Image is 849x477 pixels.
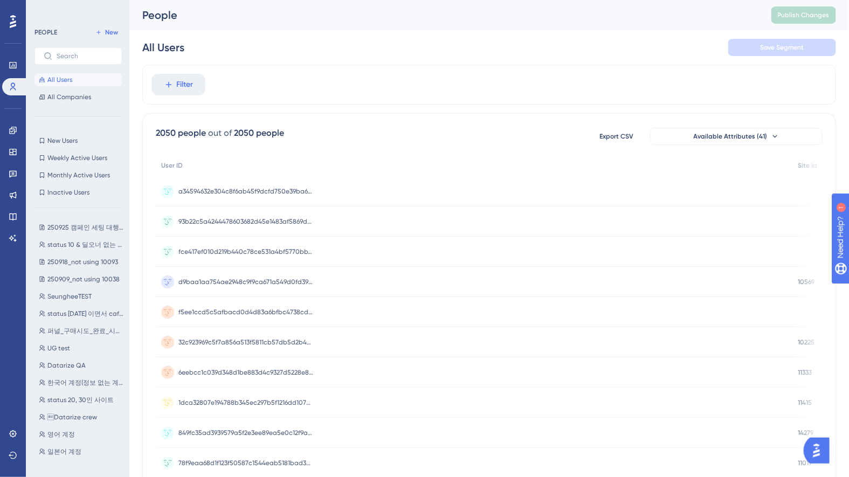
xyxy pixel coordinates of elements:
span: All Companies [47,93,91,101]
button: 250918_not using 10093 [34,255,128,268]
span: 퍼널_구매시도_완료_시장대비50등이하&딜오너 없음&KO [47,327,124,335]
span: User ID [161,161,183,170]
span: 11333 [798,368,812,377]
button: 영어 계정 [34,428,128,441]
button: SeungheeTEST [34,290,128,303]
span: 10569 [798,278,815,286]
span: 250909_not using 10038 [47,275,120,284]
span: 250918_not using 10093 [47,258,118,266]
button: Publish Changes [771,6,836,24]
span: Export CSV [600,132,634,141]
button: All Users [34,73,122,86]
span: Save Segment [760,43,804,52]
span: status 20, 30인 사이트 [47,396,114,404]
span: All Users [47,75,72,84]
iframe: UserGuiding AI Assistant Launcher [804,434,836,467]
span: Publish Changes [778,11,830,19]
button: Save Segment [728,39,836,56]
button: All Companies [34,91,122,103]
div: 2050 people [156,127,206,140]
span: 영어 계정 [47,430,75,439]
span: 32c923969c5f7a856a513f5811cb57db5d2b4c09e8976571ee866897f98216cc [178,338,313,347]
span: a34594632e304c8f6ab45f9dcfd750e39ba6685a6f6704cba3bd145ed8f14a5d [178,187,313,196]
button: UG test [34,342,128,355]
span: status [DATE] 이면서 cafe24 [47,309,124,318]
input: Search [57,52,113,60]
span: 93b22c5a4244478603682d45e1483af5869daf5adc3431ec8f53013da8e1a133 [178,217,313,226]
span: 78f9eaa68d1f123f50587c1544eab5181bad3d25625a70ffd13686f69d1d66fb [178,459,313,467]
span: Need Help? [25,3,67,16]
span: Datarize crew [47,413,97,421]
button: status [DATE] 이면서 cafe24 [34,307,128,320]
div: 2050 people [234,127,284,140]
span: 1dca32807e194788b345ec297b5f1216dd107b95447e8ca0e0f164ac566a2e6f [178,398,313,407]
button: Inactive Users [34,186,122,199]
span: 6eebcc1c039d348d1be883d4c9327d5228e8592a8f83502321168d0fac1ea905 [178,368,313,377]
span: SeungheeTEST [47,292,92,301]
span: Site Id [798,161,817,170]
div: People [142,8,744,23]
button: Export CSV [590,128,644,145]
button: New Users [34,134,122,147]
button: 퍼널_구매시도_완료_시장대비50등이하&딜오너 없음&KO [34,324,128,337]
button: Available Attributes (41) [650,128,823,145]
span: 250925 캠페인 세팅 대행 유저(수동업로드) [47,223,124,232]
span: status 10 & 딜오너 없는 그룹 [47,240,124,249]
span: New [105,28,118,37]
span: 849fc35ad3939579a5f2e3ee89ea5e0c12f9a037025755db10538f250e67b63d [178,428,313,437]
button: Datarize QA [34,359,128,372]
div: PEOPLE [34,28,57,37]
button: status 10 & 딜오너 없는 그룹 [34,238,128,251]
button: 250909_not using 10038 [34,273,128,286]
div: 1 [75,5,78,14]
button: Datarize crew [34,411,128,424]
span: 11019 [798,459,812,467]
button: status 20, 30인 사이트 [34,393,128,406]
span: New Users [47,136,78,145]
span: Inactive Users [47,188,89,197]
span: d9baa1aa754ae2948c9f9ca671a549d0fd39f73520faf2802fe593369ef51a6d [178,278,313,286]
span: fce417ef010d219b440c78ce531a4bf5770bb7cb7ef4d015adb7c3b74bc6dc39 [178,247,313,256]
span: Datarize QA [47,361,86,370]
button: 250925 캠페인 세팅 대행 유저(수동업로드) [34,221,128,234]
span: Monthly Active Users [47,171,110,179]
span: 일본어 계정 [47,447,81,456]
button: Weekly Active Users [34,151,122,164]
span: 한국어 계정(정보 없는 계정 포함) [47,378,124,387]
div: out of [208,127,232,140]
span: 11415 [798,398,812,407]
span: Weekly Active Users [47,154,107,162]
div: All Users [142,40,184,55]
span: 10225 [798,338,815,347]
span: Filter [177,78,194,91]
button: Monthly Active Users [34,169,122,182]
span: 14279 [798,428,813,437]
span: UG test [47,344,70,352]
button: Filter [151,74,205,95]
span: f5ee1ccd5c5afbacd0d4d83a6bfbc4738cd17207b2c1d40846efccce99bc5cf4 [178,308,313,316]
button: New [92,26,122,39]
button: 한국어 계정(정보 없는 계정 포함) [34,376,128,389]
span: Available Attributes (41) [694,132,768,141]
button: 일본어 계정 [34,445,128,458]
